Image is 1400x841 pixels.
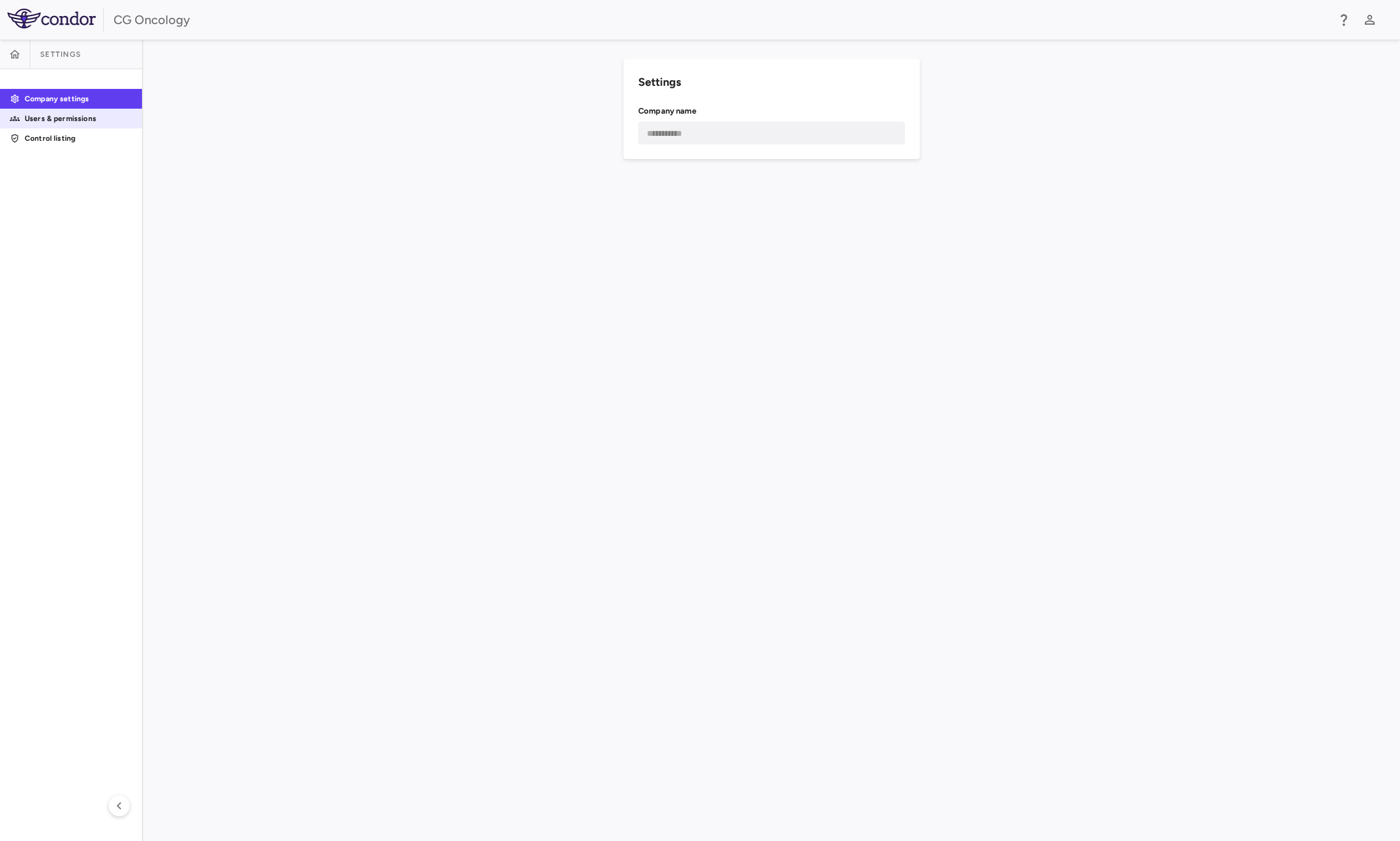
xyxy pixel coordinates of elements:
div: CG Oncology [114,10,1328,29]
h6: Company name [638,106,905,117]
img: logo-full-SnFGN8VE.png [7,9,96,28]
p: Users & permissions [25,113,132,124]
p: Company settings [25,93,132,104]
p: Control listing [25,133,132,144]
span: Settings [40,49,81,59]
h6: Settings [638,74,905,91]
